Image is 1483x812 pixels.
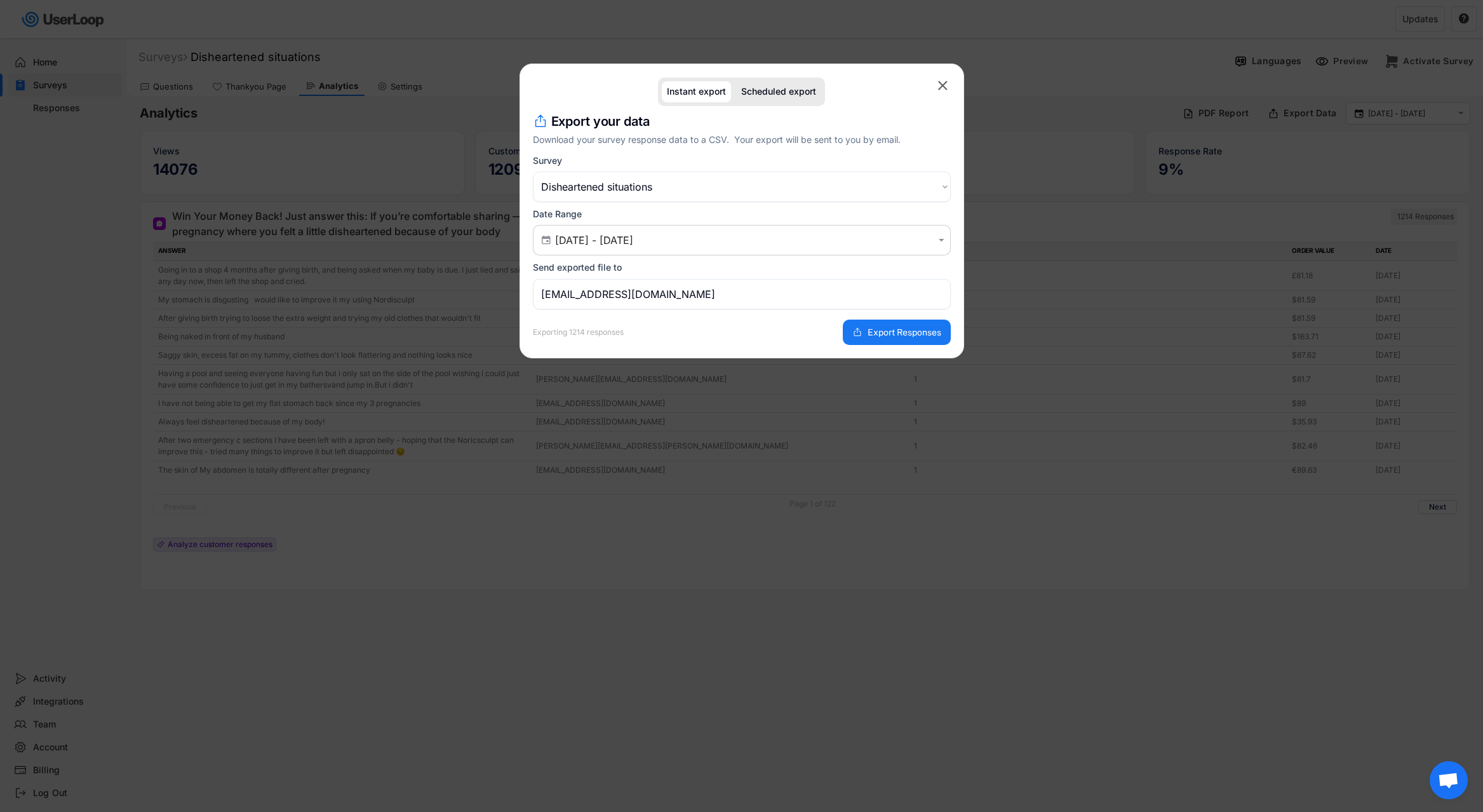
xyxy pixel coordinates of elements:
[551,112,650,130] h4: Export your data
[541,234,550,246] text: 
[533,208,582,220] div: Date Range
[667,86,726,97] div: Instant export
[938,234,944,245] text: 
[1430,761,1468,799] div: Open chat
[533,328,624,336] div: Exporting 1214 responses
[533,133,951,146] div: Download your survey response data to a CSV. Your export will be sent to you by email.
[533,155,562,166] div: Survey
[741,86,816,97] div: Scheduled export
[555,234,932,247] input: Air Date/Time Picker
[938,78,948,93] text: 
[868,328,941,337] span: Export Responses
[843,320,951,345] button: Export Responses
[936,235,947,246] button: 
[935,78,951,93] button: 
[533,262,622,273] div: Send exported file to
[540,234,552,246] button: 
